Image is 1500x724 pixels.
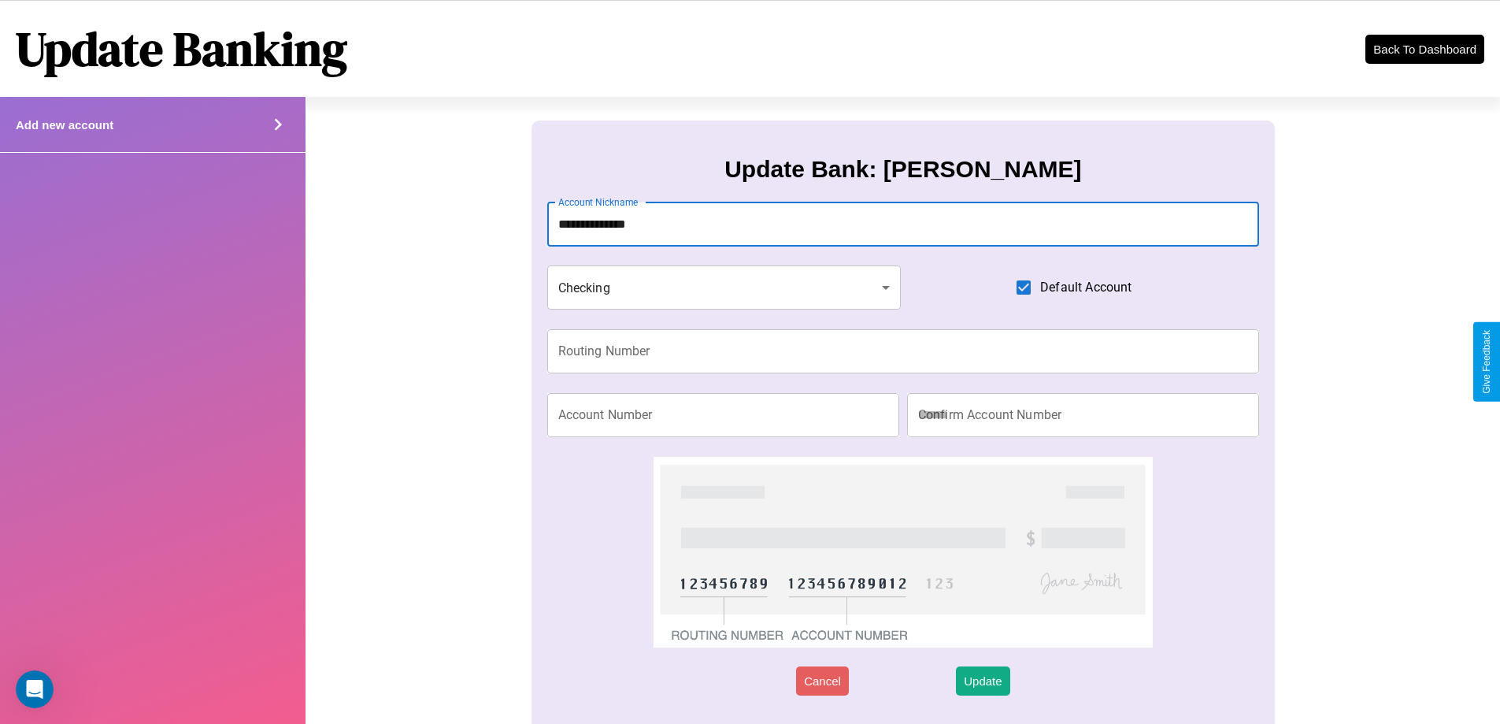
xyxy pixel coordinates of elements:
button: Back To Dashboard [1365,35,1484,64]
iframe: Intercom live chat [16,670,54,708]
label: Account Nickname [558,195,639,209]
h4: Add new account [16,118,113,132]
button: Cancel [796,666,849,696]
span: Default Account [1040,278,1131,297]
button: Update [956,666,1009,696]
div: Give Feedback [1481,330,1492,394]
h3: Update Bank: [PERSON_NAME] [724,156,1081,183]
div: Checking [547,265,902,310]
h1: Update Banking [16,17,347,81]
img: check [654,457,1152,648]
